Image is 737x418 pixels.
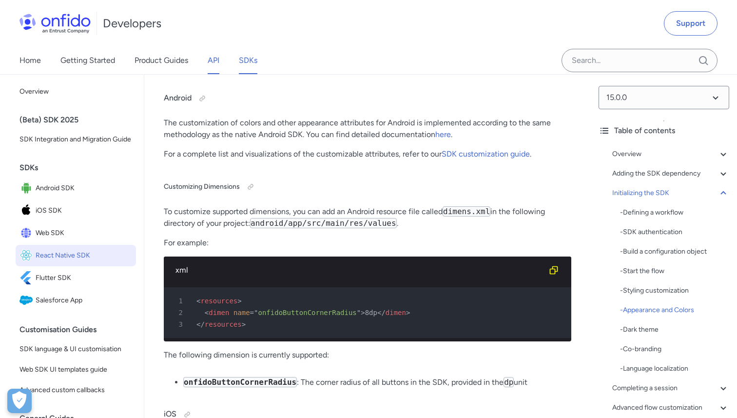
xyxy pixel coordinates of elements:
div: - Language localization [620,363,729,375]
a: IconAndroid SDKAndroid SDK [16,178,136,199]
div: (Beta) SDK 2025 [19,110,140,130]
a: Overview [16,82,136,101]
div: - Defining a workflow [620,207,729,219]
span: Overview [19,86,132,98]
a: Advanced custom callbacks [16,380,136,400]
span: SDK language & UI customisation [19,343,132,355]
span: 8dp [365,309,377,317]
div: - Appearance and Colors [620,304,729,316]
a: SDKs [239,47,257,74]
div: - Co-branding [620,343,729,355]
a: -Styling customization [620,285,729,297]
code: android/app/src/main/res/values [250,218,397,228]
span: resources [205,320,242,328]
span: 1 [168,295,190,307]
div: SDKs [19,158,140,178]
a: SDK language & UI customisation [16,339,136,359]
a: Support [664,11,718,36]
span: = [250,309,254,317]
span: name [233,309,250,317]
a: IconWeb SDKWeb SDK [16,222,136,244]
a: -Defining a workflow [620,207,729,219]
a: SDK Integration and Migration Guide [16,130,136,149]
span: React Native SDK [36,249,132,262]
span: 2 [168,307,190,318]
span: Advanced custom callbacks [19,384,132,396]
div: Customisation Guides [19,320,140,339]
a: -SDK authentication [620,226,729,238]
a: SDK customization guide [442,149,530,159]
span: < [205,309,209,317]
img: IconWeb SDK [19,226,36,240]
a: Initializing the SDK [612,187,729,199]
div: Cookie Preferences [7,389,32,413]
a: IconSalesforce AppSalesforce App [16,290,136,311]
span: > [242,320,246,328]
a: IconFlutter SDKFlutter SDK [16,267,136,289]
a: IconiOS SDKiOS SDK [16,200,136,221]
img: IconiOS SDK [19,204,36,218]
img: IconAndroid SDK [19,181,36,195]
div: - SDK authentication [620,226,729,238]
span: Web SDK [36,226,132,240]
img: IconReact Native SDK [19,249,36,262]
span: iOS SDK [36,204,132,218]
img: IconSalesforce App [19,294,36,307]
button: Copy code snippet button [544,260,563,280]
button: Open Preferences [7,389,32,413]
a: Home [19,47,41,74]
a: -Dark theme [620,324,729,336]
img: IconFlutter SDK [19,271,36,285]
span: Salesforce App [36,294,132,307]
a: Overview [612,148,729,160]
a: Getting Started [60,47,115,74]
p: For example: [164,237,571,249]
h5: Customizing Dimensions [164,179,571,195]
span: resources [200,297,237,305]
span: > [237,297,241,305]
span: " [254,309,258,317]
input: Onfido search input field [562,49,718,72]
div: - Styling customization [620,285,729,297]
span: Web SDK UI templates guide [19,364,132,376]
span: > [361,309,365,317]
span: < [196,297,200,305]
span: onfidoButtonCornerRadius [258,309,356,317]
p: To customize supported dimensions, you can add an Android resource file called in the following d... [164,206,571,229]
div: - Build a configuration object [620,246,729,258]
a: Completing a session [612,382,729,394]
div: - Dark theme [620,324,729,336]
h4: Android [164,91,571,106]
span: 3 [168,318,190,330]
a: -Language localization [620,363,729,375]
a: -Co-branding [620,343,729,355]
div: Advanced flow customization [612,402,729,414]
span: </ [196,320,205,328]
code: onfidoButtonCornerRadius [183,377,297,387]
span: Android SDK [36,181,132,195]
a: API [208,47,219,74]
p: The customization of colors and other appearance attributes for Android is implemented according ... [164,117,571,140]
a: -Start the flow [620,265,729,277]
a: here [435,130,451,139]
span: Flutter SDK [36,271,132,285]
span: dimen [209,309,229,317]
a: -Build a configuration object [620,246,729,258]
img: Onfido Logo [19,14,91,33]
div: Table of contents [599,125,729,137]
code: dp [504,377,514,387]
span: SDK Integration and Migration Guide [19,134,132,145]
h1: Developers [103,16,161,31]
div: xml [175,264,544,276]
span: > [406,309,410,317]
a: Product Guides [135,47,188,74]
a: -Appearance and Colors [620,304,729,316]
code: dimens.xml [443,206,490,217]
a: Adding the SDK dependency [612,168,729,179]
a: IconReact Native SDKReact Native SDK [16,245,136,266]
span: </ [377,309,386,317]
